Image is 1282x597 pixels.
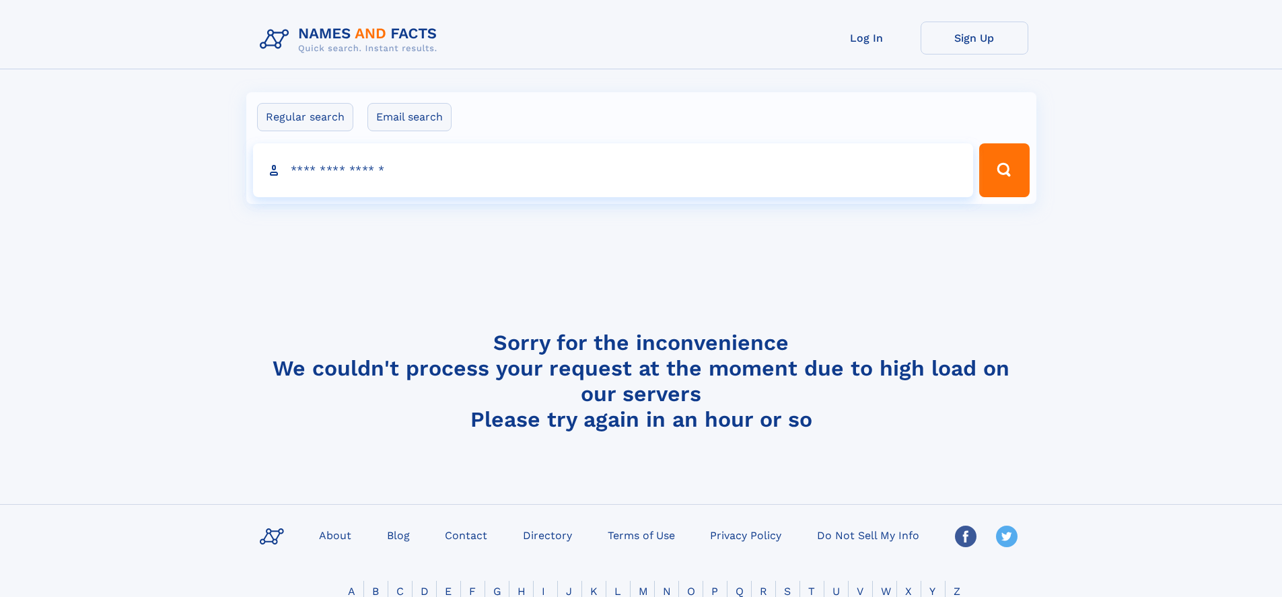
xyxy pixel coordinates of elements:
a: Terms of Use [602,525,680,545]
img: Logo Names and Facts [254,22,448,58]
label: Email search [367,103,452,131]
a: Contact [439,525,493,545]
a: Blog [382,525,415,545]
a: Directory [518,525,577,545]
a: About [314,525,357,545]
button: Search Button [979,143,1029,197]
img: Facebook [955,526,976,547]
label: Regular search [257,103,353,131]
a: Privacy Policy [705,525,787,545]
a: Log In [813,22,921,55]
input: search input [253,143,974,197]
h4: Sorry for the inconvenience We couldn't process your request at the moment due to high load on ou... [254,330,1028,432]
img: Twitter [996,526,1018,547]
a: Do Not Sell My Info [812,525,925,545]
a: Sign Up [921,22,1028,55]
